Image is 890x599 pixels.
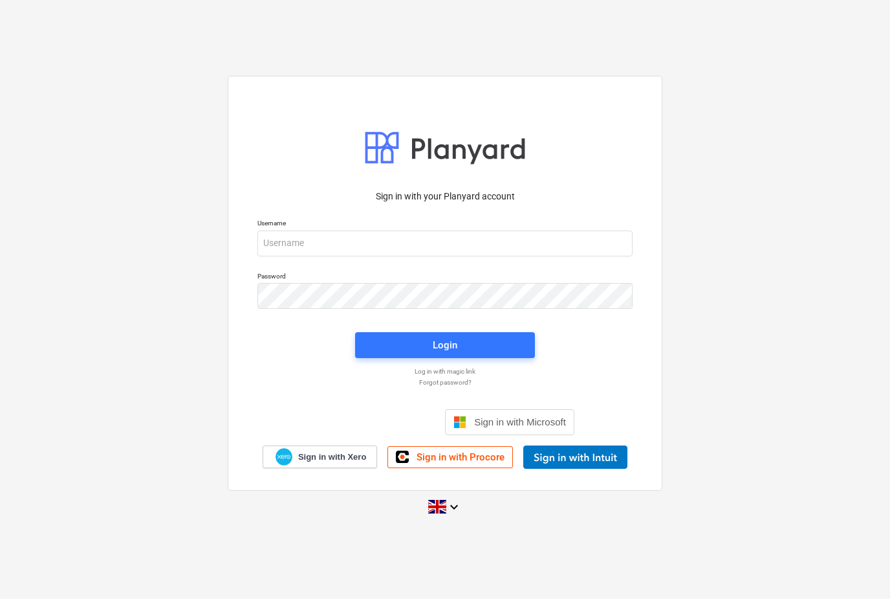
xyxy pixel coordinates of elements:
[453,416,466,429] img: Microsoft logo
[309,408,441,436] iframe: Sign in with Google Button
[251,378,639,387] a: Forgot password?
[276,448,292,466] img: Xero logo
[257,190,633,203] p: Sign in with your Planyard account
[446,499,462,515] i: keyboard_arrow_down
[298,451,366,463] span: Sign in with Xero
[257,219,633,230] p: Username
[251,367,639,376] a: Log in with magic link
[316,408,435,436] div: Sign in with Google. Opens in new tab
[263,446,378,468] a: Sign in with Xero
[433,337,457,354] div: Login
[474,416,566,427] span: Sign in with Microsoft
[355,332,535,358] button: Login
[387,446,513,468] a: Sign in with Procore
[257,272,633,283] p: Password
[417,451,505,463] span: Sign in with Procore
[257,231,633,256] input: Username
